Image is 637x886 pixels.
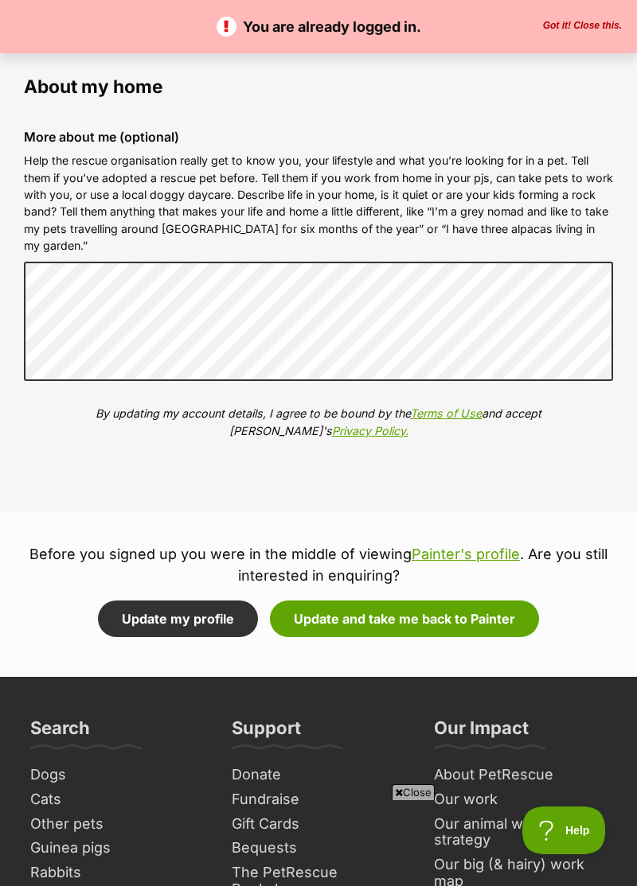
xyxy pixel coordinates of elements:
iframe: Help Scout Beacon - Open [522,806,605,854]
a: Our work [428,787,613,812]
p: You are already logged in. [16,16,621,37]
p: Help the rescue organisation really get to know you, your lifestyle and what you’re looking for i... [24,152,613,254]
button: Update my profile [98,600,258,637]
button: Update and take me back to Painter [270,600,539,637]
span: Close [392,784,435,800]
legend: About my home [24,76,613,97]
a: About PetRescue [428,763,613,787]
a: Privacy Policy. [332,424,408,437]
button: Close the banner [538,20,627,33]
a: Donate [225,763,411,787]
h3: Search [30,717,90,748]
a: Terms of Use [410,406,482,420]
h3: Our Impact [434,717,529,748]
a: Rabbits [24,861,209,885]
a: Other pets [24,812,209,837]
h3: Support [232,717,301,748]
a: Guinea pigs [24,836,209,861]
iframe: Advertisement [29,806,608,878]
a: Dogs [24,763,209,787]
a: Cats [24,787,209,812]
a: Fundraise [225,787,411,812]
p: By updating my account details, I agree to be bound by the and accept [PERSON_NAME]'s [24,405,613,439]
a: Painter's profile [412,546,520,562]
label: More about me (optional) [24,130,613,144]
